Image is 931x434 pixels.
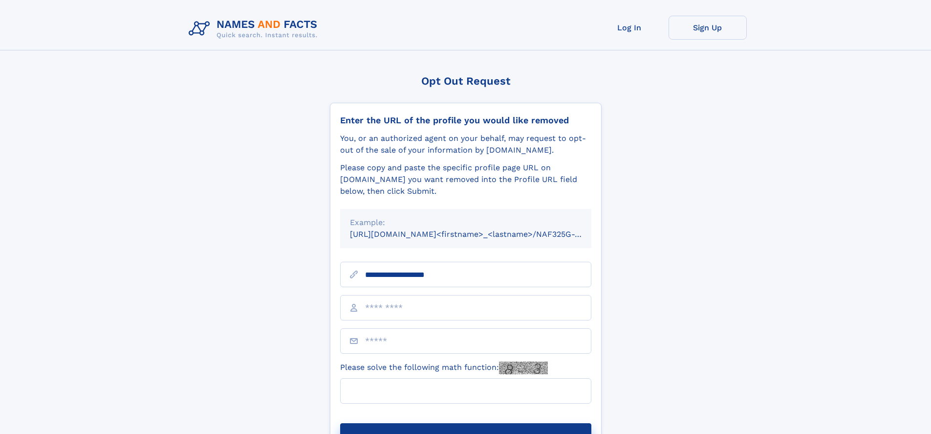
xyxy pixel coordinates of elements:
div: Example: [350,217,582,228]
div: Enter the URL of the profile you would like removed [340,115,591,126]
div: You, or an authorized agent on your behalf, may request to opt-out of the sale of your informatio... [340,133,591,156]
a: Log In [590,16,669,40]
label: Please solve the following math function: [340,362,548,374]
div: Opt Out Request [330,75,602,87]
small: [URL][DOMAIN_NAME]<firstname>_<lastname>/NAF325G-xxxxxxxx [350,229,610,239]
div: Please copy and paste the specific profile page URL on [DOMAIN_NAME] you want removed into the Pr... [340,162,591,197]
img: Logo Names and Facts [185,16,325,42]
a: Sign Up [669,16,747,40]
